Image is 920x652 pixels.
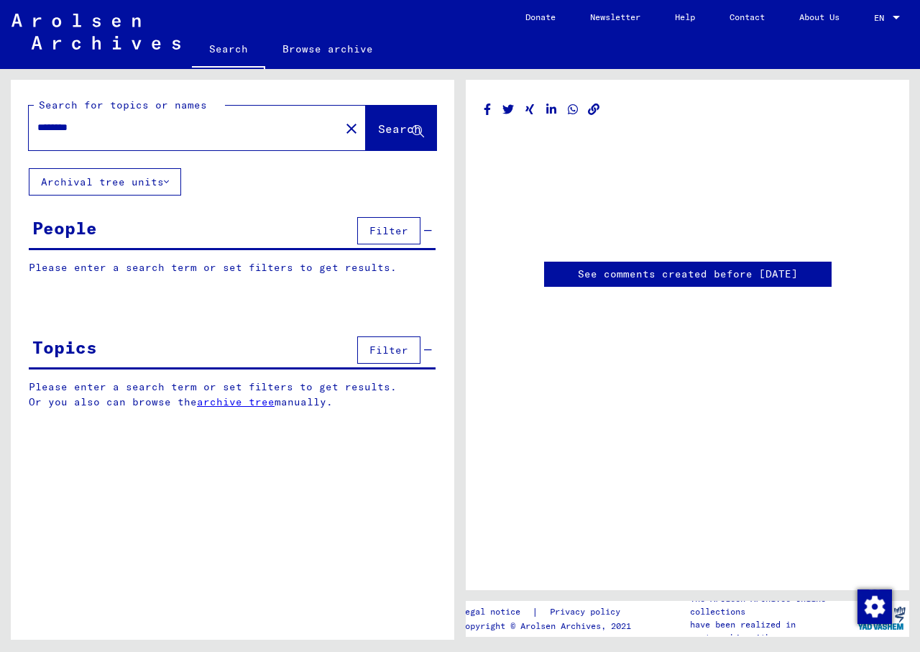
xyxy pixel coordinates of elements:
[460,605,638,620] div: |
[343,120,360,137] mat-icon: close
[369,344,408,357] span: Filter
[874,13,890,23] span: EN
[29,260,436,275] p: Please enter a search term or set filters to get results.
[501,101,516,119] button: Share on Twitter
[690,618,854,644] p: have been realized in partnership with
[32,215,97,241] div: People
[29,168,181,196] button: Archival tree units
[357,336,420,364] button: Filter
[523,101,538,119] button: Share on Xing
[29,380,436,410] p: Please enter a search term or set filters to get results. Or you also can browse the manually.
[578,267,798,282] a: See comments created before [DATE]
[378,121,421,136] span: Search
[197,395,275,408] a: archive tree
[690,592,854,618] p: The Arolsen Archives online collections
[39,98,207,111] mat-label: Search for topics or names
[538,605,638,620] a: Privacy policy
[855,600,908,636] img: yv_logo.png
[460,620,638,633] p: Copyright © Arolsen Archives, 2021
[566,101,581,119] button: Share on WhatsApp
[32,334,97,360] div: Topics
[265,32,390,66] a: Browse archive
[857,589,891,623] div: Change consent
[369,224,408,237] span: Filter
[357,217,420,244] button: Filter
[480,101,495,119] button: Share on Facebook
[544,101,559,119] button: Share on LinkedIn
[192,32,265,69] a: Search
[366,106,436,150] button: Search
[337,114,366,142] button: Clear
[11,14,180,50] img: Arolsen_neg.svg
[460,605,532,620] a: Legal notice
[586,101,602,119] button: Copy link
[857,589,892,624] img: Change consent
